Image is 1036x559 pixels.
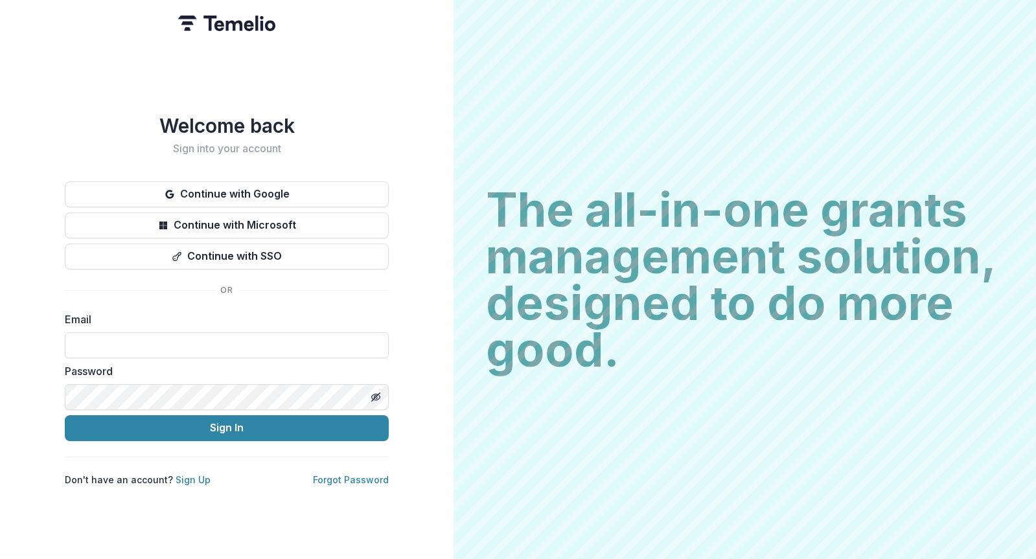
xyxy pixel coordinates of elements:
[178,16,275,31] img: Temelio
[65,244,389,269] button: Continue with SSO
[65,212,389,238] button: Continue with Microsoft
[65,473,211,486] p: Don't have an account?
[313,474,389,485] a: Forgot Password
[65,363,381,379] label: Password
[65,143,389,155] h2: Sign into your account
[65,312,381,327] label: Email
[365,387,386,407] button: Toggle password visibility
[176,474,211,485] a: Sign Up
[65,415,389,441] button: Sign In
[65,114,389,137] h1: Welcome back
[65,181,389,207] button: Continue with Google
